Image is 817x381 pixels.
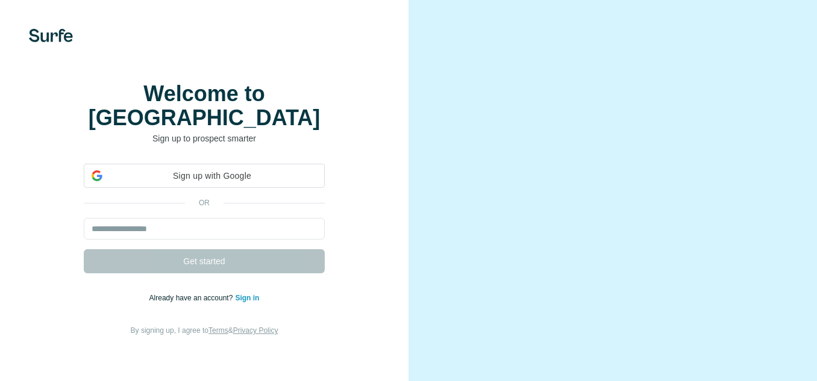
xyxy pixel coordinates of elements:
a: Privacy Policy [233,326,278,335]
p: or [185,197,224,208]
span: By signing up, I agree to & [131,326,278,335]
span: Already have an account? [149,294,236,302]
span: Sign up with Google [107,170,317,182]
div: Sign up with Google [84,164,325,188]
p: Sign up to prospect smarter [84,132,325,144]
a: Terms [208,326,228,335]
img: Surfe's logo [29,29,73,42]
a: Sign in [235,294,259,302]
h1: Welcome to [GEOGRAPHIC_DATA] [84,82,325,130]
